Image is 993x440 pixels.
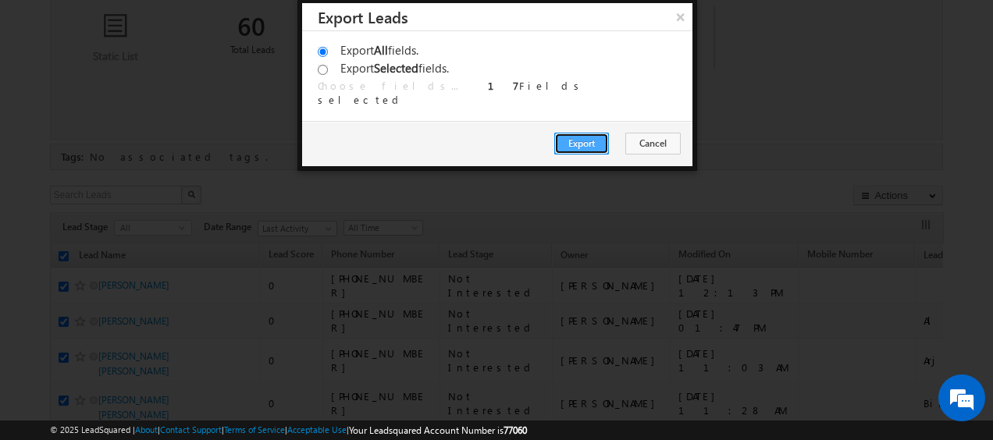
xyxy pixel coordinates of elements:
button: Cancel [625,133,681,154]
h3: Export Leads [318,3,692,30]
span: 77060 [504,424,527,436]
b: Selected [374,60,418,76]
a: Acceptable Use [287,424,347,435]
a: Terms of Service [224,424,285,435]
span: Your Leadsquared Account Number is [349,424,527,436]
a: About [135,424,158,435]
a: Contact Support [160,424,222,435]
b: All [374,42,388,58]
span: © 2025 LeadSquared | | | | | [50,423,527,438]
button: × [668,3,693,30]
b: 17 [488,79,519,92]
label: Export fields. [340,43,418,57]
p: Fields selected [318,79,585,106]
button: Export [554,133,609,154]
label: Export fields. [340,61,449,75]
a: Choose fields... [318,79,458,92]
